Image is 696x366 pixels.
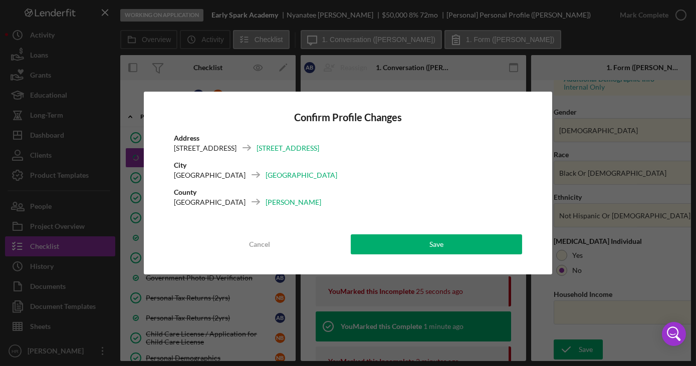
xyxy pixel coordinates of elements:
b: City [174,161,186,169]
div: Cancel [249,234,270,254]
button: Save [351,234,522,254]
button: Cancel [174,234,345,254]
b: Address [174,134,199,142]
div: Save [429,234,443,254]
div: [GEOGRAPHIC_DATA] [174,197,246,207]
b: County [174,188,196,196]
div: [STREET_ADDRESS] [174,143,237,153]
div: [GEOGRAPHIC_DATA] [266,170,337,180]
div: [PERSON_NAME] [266,197,321,207]
div: [STREET_ADDRESS] [257,143,319,153]
div: Open Intercom Messenger [662,322,686,346]
h4: Confirm Profile Changes [174,112,522,123]
div: [GEOGRAPHIC_DATA] [174,170,246,180]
